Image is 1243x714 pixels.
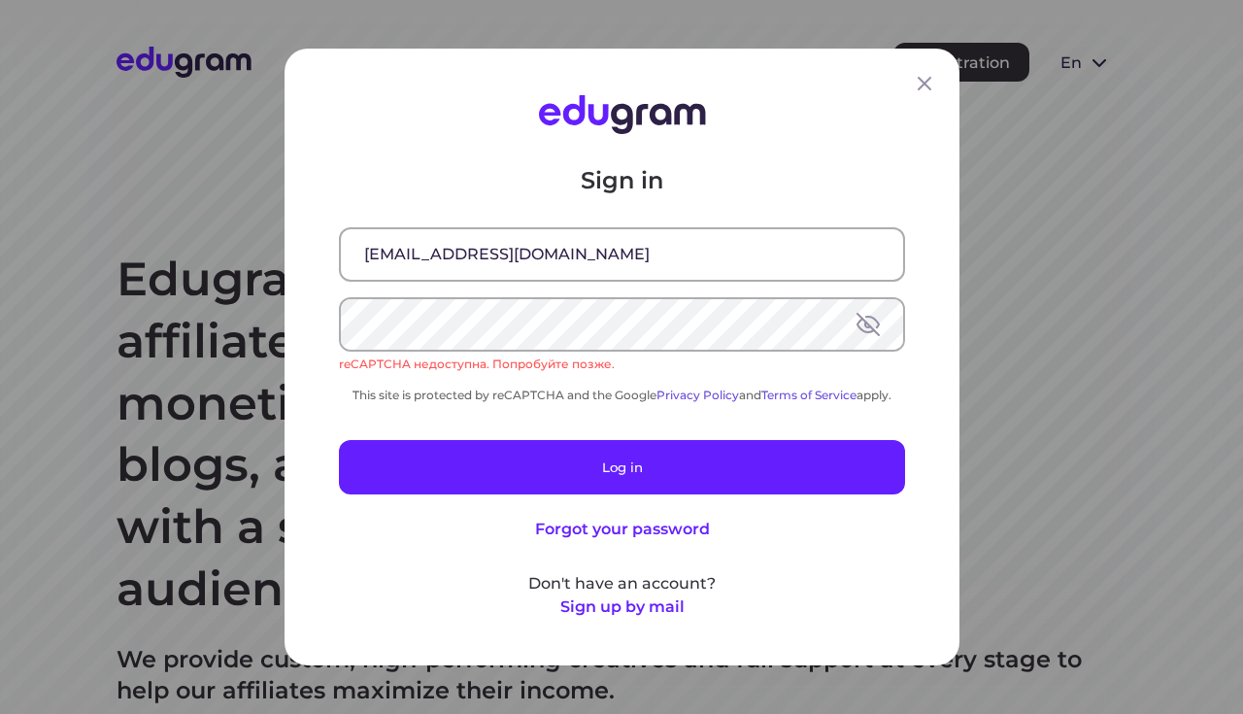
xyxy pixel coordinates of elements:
a: Terms of Service [761,388,857,402]
button: Log in [339,440,905,494]
p: Don't have an account? [339,572,905,595]
input: Email [341,229,903,280]
button: Forgot your password [534,518,709,541]
p: Sign in [339,165,905,196]
button: Sign up by mail [559,595,684,619]
a: Privacy Policy [656,388,739,402]
div: reCAPTCHA недоступна. Попробуйте позже. [339,356,905,373]
img: Edugram Logo [538,95,705,134]
div: This site is protected by reCAPTCHA and the Google and apply. [339,388,905,402]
